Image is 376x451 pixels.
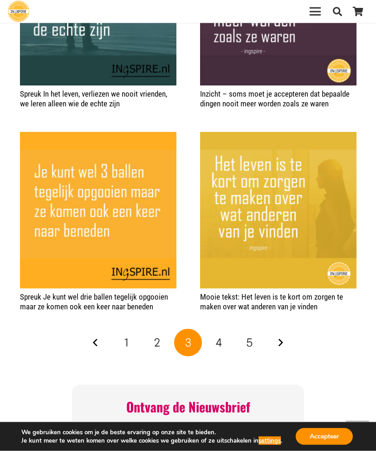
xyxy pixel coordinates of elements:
p: We gebruiken cookies om je de beste ervaring op onze site te bieden. [21,428,282,437]
a: Mooie tekst: Het leven is te kort om zorgen te maken over wat anderen van je vinden [200,293,343,311]
p: Je kunt meer te weten komen over welke cookies we gebruiken of ze uitschakelen in . [21,437,282,445]
a: Spreuk Je kunt wel drie ballen tegelijk opgooien maar ze komen ook een keer naar beneden [20,132,176,289]
span: 3 [185,336,191,350]
img: Citaat van Ingspire: Het leven is te kort om zorgen te maken over wat anderen van je vinden [200,132,357,289]
a: Ingspire - het zingevingsplatform met de mooiste spreuken en gouden inzichten over het leven [8,1,29,22]
a: Pagina 4 [205,329,233,357]
a: Spreuk Je kunt wel drie ballen tegelijk opgooien maar ze komen ook een keer naar beneden [20,293,168,311]
img: Spreuk: Je kunt wel drie ballen tegelijk opgooien maar ze komen ook een keer naar beneden | uitsp... [20,132,176,289]
button: Accepteer [296,428,353,445]
span: Pagina 3 [174,329,202,357]
span: 5 [246,336,253,350]
a: Pagina 1 [113,329,141,357]
span: 2 [154,336,160,350]
button: settings [259,437,281,445]
a: Inzicht – soms moet je accepteren dat bepaalde dingen nooit meer worden zoals ze waren [200,90,350,108]
span: 1 [124,336,129,350]
a: Pagina 2 [143,329,171,357]
a: Pagina 5 [236,329,264,357]
a: Terug naar top [346,421,369,444]
a: Mooie tekst: Het leven is te kort om zorgen te maken over wat anderen van je vinden [200,132,357,289]
a: Spreuk In het leven, verliezen we nooit vrienden, we leren alleen wie de echte zijn [20,90,167,108]
span: 4 [216,336,222,350]
span: Ontvang de Nieuwsbrief [126,398,250,417]
a: Menu [304,6,327,17]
